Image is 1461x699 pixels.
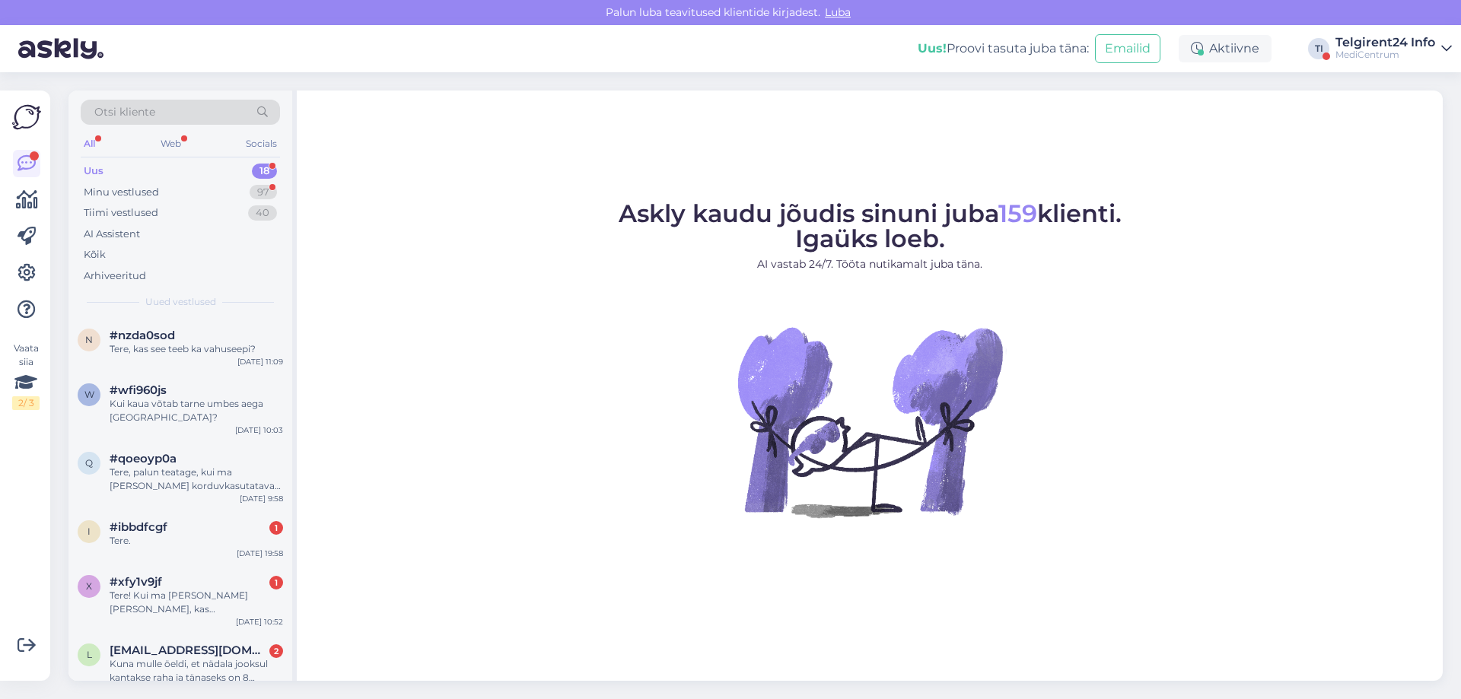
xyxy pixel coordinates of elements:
[237,548,283,559] div: [DATE] 19:58
[269,644,283,658] div: 2
[110,329,175,342] span: #nzda0sod
[110,383,167,397] span: #wfi960js
[84,268,146,284] div: Arhiveeritud
[110,452,177,465] span: #qoeoyp0a
[110,465,283,493] div: Tere, palun teatage, kui ma [PERSON_NAME] korduvkasutatavad kaitsemaskid heleroosad, millal [PERS...
[1335,37,1452,61] a: Telgirent24 InfoMediCentrum
[84,164,103,179] div: Uus
[84,185,159,200] div: Minu vestlused
[110,342,283,356] div: Tere, kas see teeb ka vahuseepi?
[998,199,1037,228] span: 159
[237,356,283,367] div: [DATE] 11:09
[248,205,277,221] div: 40
[12,103,41,132] img: Askly Logo
[145,295,216,309] span: Uued vestlused
[84,227,140,242] div: AI Assistent
[918,41,947,56] b: Uus!
[12,342,40,410] div: Vaata siia
[1179,35,1272,62] div: Aktiivne
[110,643,268,657] span: lisettsoopere123@gmail.com
[240,493,283,504] div: [DATE] 9:58
[85,457,93,469] span: q
[84,205,158,221] div: Tiimi vestlused
[1335,49,1435,61] div: MediCentrum
[84,247,106,262] div: Kõik
[243,134,280,154] div: Socials
[84,389,94,400] span: w
[269,521,283,535] div: 1
[619,199,1122,253] span: Askly kaudu jõudis sinuni juba klienti. Igaüks loeb.
[1335,37,1435,49] div: Telgirent24 Info
[110,589,283,616] div: Tere! Kui ma [PERSON_NAME] [PERSON_NAME], kas [PERSON_NAME] hiljemalt laupäeval kätte ?
[733,284,1007,558] img: No Chat active
[110,575,162,589] span: #xfy1v9jf
[94,104,155,120] span: Otsi kliente
[110,520,167,534] span: #ibbdfcgf
[81,134,98,154] div: All
[85,334,93,345] span: n
[236,616,283,628] div: [DATE] 10:52
[250,185,277,200] div: 97
[110,657,283,685] div: Kuna mulle öeldi, et nädala jooksul kantakse raha ja tänaseks on 8 tööpäeva möödas tellimuse tühi...
[820,5,855,19] span: Luba
[235,424,283,436] div: [DATE] 10:03
[252,164,277,179] div: 18
[110,534,283,548] div: Tere.
[87,649,92,660] span: l
[918,40,1089,58] div: Proovi tasuta juba täna:
[12,396,40,410] div: 2 / 3
[1308,38,1329,59] div: TI
[158,134,184,154] div: Web
[86,580,92,592] span: x
[269,576,283,589] div: 1
[1095,34,1160,63] button: Emailid
[88,526,91,537] span: i
[110,397,283,424] div: Kui kaua võtab tarne umbes aega [GEOGRAPHIC_DATA]?
[619,256,1122,272] p: AI vastab 24/7. Tööta nutikamalt juba täna.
